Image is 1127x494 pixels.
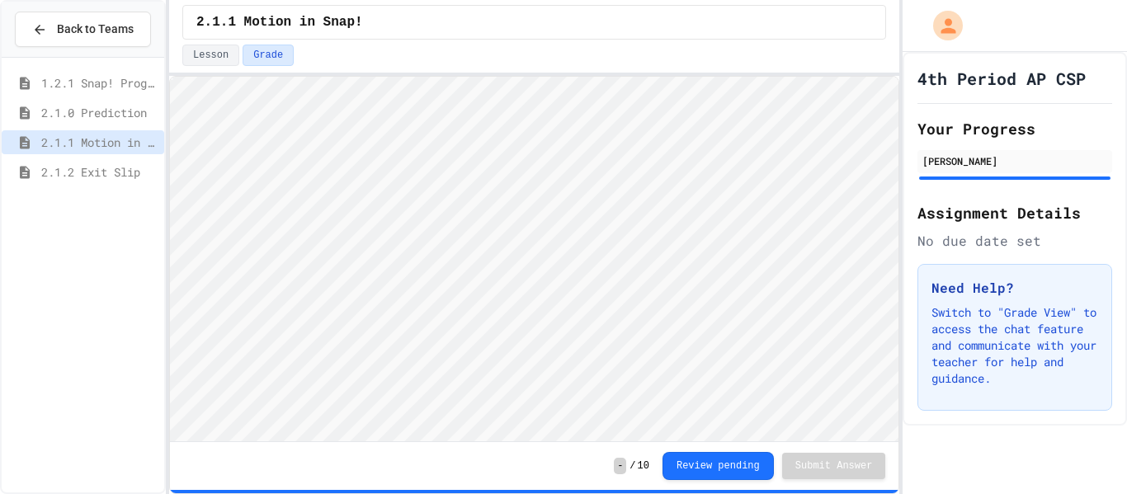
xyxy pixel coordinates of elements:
button: Lesson [182,45,239,66]
h3: Need Help? [931,278,1098,298]
span: 2.1.1 Motion in Snap! [196,12,363,32]
span: 2.1.2 Exit Slip [41,163,158,181]
h1: 4th Period AP CSP [917,67,1086,90]
span: 1.2.1 Snap! Program [41,74,158,92]
iframe: Snap! Programming Environment [170,77,898,441]
button: Submit Answer [782,453,886,479]
span: / [630,459,635,473]
span: - [614,458,626,474]
span: Submit Answer [795,459,873,473]
span: 2.1.1 Motion in Snap! [41,134,158,151]
div: My Account [916,7,967,45]
p: Switch to "Grade View" to access the chat feature and communicate with your teacher for help and ... [931,304,1098,387]
div: No due date set [917,231,1112,251]
h2: Your Progress [917,117,1112,140]
span: 2.1.0 Prediction [41,104,158,121]
button: Back to Teams [15,12,151,47]
button: Grade [243,45,294,66]
div: [PERSON_NAME] [922,153,1107,168]
span: 10 [638,459,649,473]
h2: Assignment Details [917,201,1112,224]
button: Review pending [663,452,774,480]
span: Back to Teams [57,21,134,38]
